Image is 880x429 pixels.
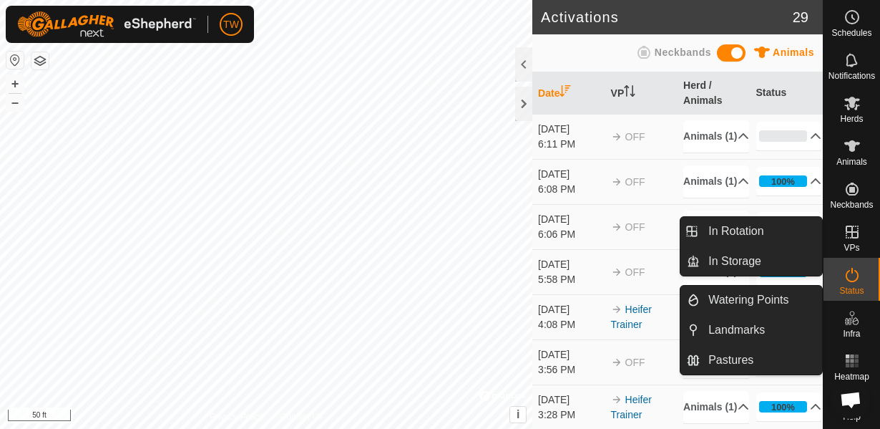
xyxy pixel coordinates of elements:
span: Pastures [708,352,753,369]
span: i [517,408,519,420]
button: – [6,94,24,111]
div: 100% [759,175,808,187]
a: Watering Points [700,286,822,314]
span: In Storage [708,253,761,270]
span: Landmarks [708,322,765,339]
div: [DATE] [538,212,604,227]
span: VPs [844,244,859,252]
img: arrow [611,176,622,188]
div: [DATE] [538,122,604,137]
a: In Rotation [700,217,822,246]
div: 6:06 PM [538,227,604,242]
li: In Storage [680,247,822,276]
span: Herds [840,115,863,123]
div: 6:08 PM [538,182,604,197]
img: arrow [611,221,622,233]
a: Landmarks [700,316,822,344]
li: Landmarks [680,316,822,344]
span: Notifications [828,72,875,80]
img: arrow [611,394,622,405]
a: In Storage [700,247,822,276]
div: 4:08 PM [538,317,604,332]
button: i [510,407,526,423]
span: Infra [843,329,860,338]
li: Pastures [680,346,822,375]
img: arrow [611,304,622,315]
img: arrow [611,266,622,278]
a: Privacy Policy [210,410,263,423]
a: Pastures [700,346,822,375]
th: Status [751,72,823,115]
button: Reset Map [6,52,24,69]
th: VP [605,72,678,115]
span: TW [223,17,239,32]
p-accordion-header: 0% [756,122,822,150]
span: Watering Points [708,291,788,309]
li: Watering Points [680,286,822,314]
span: 29 [793,6,808,28]
th: Date [532,72,605,115]
div: Open chat [831,380,870,419]
p-accordion-header: Animals (1) [683,391,749,423]
div: [DATE] [538,257,604,272]
span: Status [839,286,864,295]
div: 3:56 PM [538,362,604,377]
div: [DATE] [538,392,604,408]
button: + [6,75,24,92]
span: OFF [625,357,645,368]
span: Neckbands [830,201,873,209]
p-sorticon: Activate to sort [559,87,571,99]
a: Help [823,387,880,427]
img: arrow [611,131,622,143]
div: 5:58 PM [538,272,604,287]
p-accordion-header: Animals (1) [683,165,749,198]
span: Help [843,413,861,421]
li: In Rotation [680,217,822,246]
div: 3:28 PM [538,408,604,423]
span: Animals [836,158,867,166]
span: OFF [625,176,645,188]
h2: Activations [541,9,793,26]
th: Herd / Animals [678,72,750,115]
span: OFF [625,131,645,143]
div: 6:11 PM [538,137,604,152]
a: Contact Us [280,410,323,423]
span: Neckbands [655,47,711,58]
p-accordion-header: Animals (1) [683,211,749,243]
p-sorticon: Activate to sort [624,87,635,99]
a: Heifer Trainer [611,394,652,420]
div: 100% [771,175,795,188]
span: Animals [773,47,814,58]
button: Map Layers [31,52,49,69]
div: [DATE] [538,302,604,317]
span: Heatmap [834,372,869,381]
span: In Rotation [708,223,763,240]
p-accordion-header: Animals (1) [683,120,749,153]
div: 0% [759,130,808,142]
img: arrow [611,357,622,368]
div: 100% [759,401,808,413]
span: OFF [625,266,645,278]
p-accordion-header: 100% [756,212,822,241]
div: 100% [771,400,795,414]
span: OFF [625,221,645,233]
p-accordion-header: 100% [756,167,822,196]
a: Heifer Trainer [611,304,652,330]
div: [DATE] [538,347,604,362]
span: Schedules [831,29,871,37]
p-accordion-header: 100% [756,392,822,421]
img: Gallagher Logo [17,11,196,37]
div: [DATE] [538,167,604,182]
